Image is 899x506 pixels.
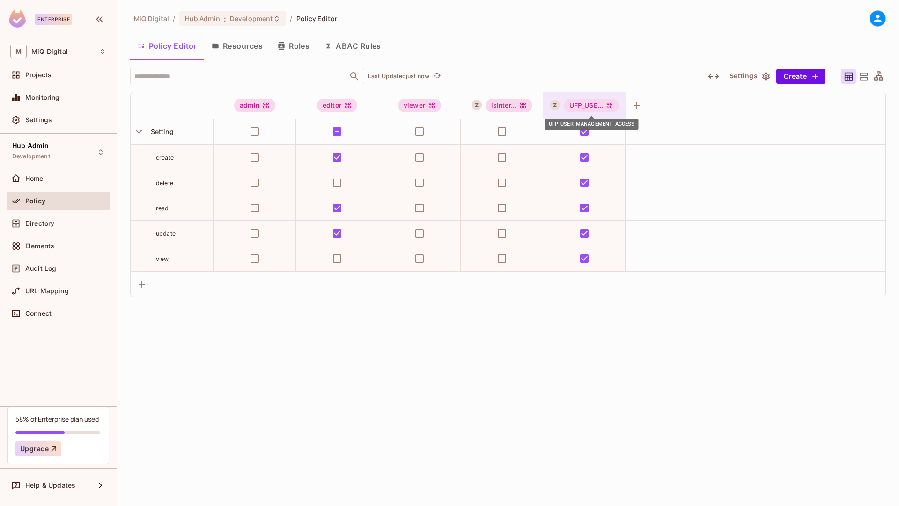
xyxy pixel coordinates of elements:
[25,94,60,101] span: Monitoring
[25,197,45,205] span: Policy
[31,48,68,55] span: Workspace: MiQ Digital
[564,99,619,112] span: UFP_USER_MANAGEMENT_ACCESS
[368,73,429,80] p: Last Updated just now
[156,154,174,161] span: create
[25,71,52,79] span: Projects
[156,255,169,262] span: view
[185,14,220,23] span: Hub Admin
[25,265,56,272] span: Audit Log
[35,14,72,25] div: Enterprise
[398,99,441,112] div: viewer
[147,127,174,135] span: Setting
[156,230,176,237] span: update
[545,119,639,130] div: UFP_USER_MANAGEMENT_ACCESS
[25,482,75,489] span: Help & Updates
[12,153,50,160] span: Development
[234,99,275,112] div: admin
[25,310,52,317] span: Connect
[25,220,54,227] span: Directory
[431,71,442,82] button: refresh
[550,100,560,110] button: A User Set is a dynamically conditioned role, grouping users based on real-time criteria.
[10,45,27,58] span: M
[15,441,61,456] button: Upgrade
[296,14,338,23] span: Policy Editor
[230,14,273,23] span: Development
[564,99,619,112] div: UFP_USE...
[204,34,270,58] button: Resources
[270,34,317,58] button: Roles
[25,242,54,250] span: Elements
[429,71,442,82] span: Click to refresh data
[134,14,169,23] span: the active workspace
[433,72,441,81] span: refresh
[156,179,173,186] span: delete
[317,99,357,112] div: editor
[472,100,482,110] button: A User Set is a dynamically conditioned role, grouping users based on real-time criteria.
[9,10,26,28] img: SReyMgAAAABJRU5ErkJggg==
[156,205,169,212] span: read
[25,287,69,295] span: URL Mapping
[776,69,825,84] button: Create
[486,99,533,112] div: isInter...
[173,14,175,23] li: /
[12,142,49,149] span: Hub Admin
[130,34,204,58] button: Policy Editor
[25,175,44,182] span: Home
[290,14,292,23] li: /
[223,15,227,22] span: :
[486,99,533,112] span: isInternalUser
[317,34,389,58] button: ABAC Rules
[348,70,361,83] button: Open
[726,69,773,84] button: Settings
[25,116,52,124] span: Settings
[15,415,99,424] div: 58% of Enterprise plan used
